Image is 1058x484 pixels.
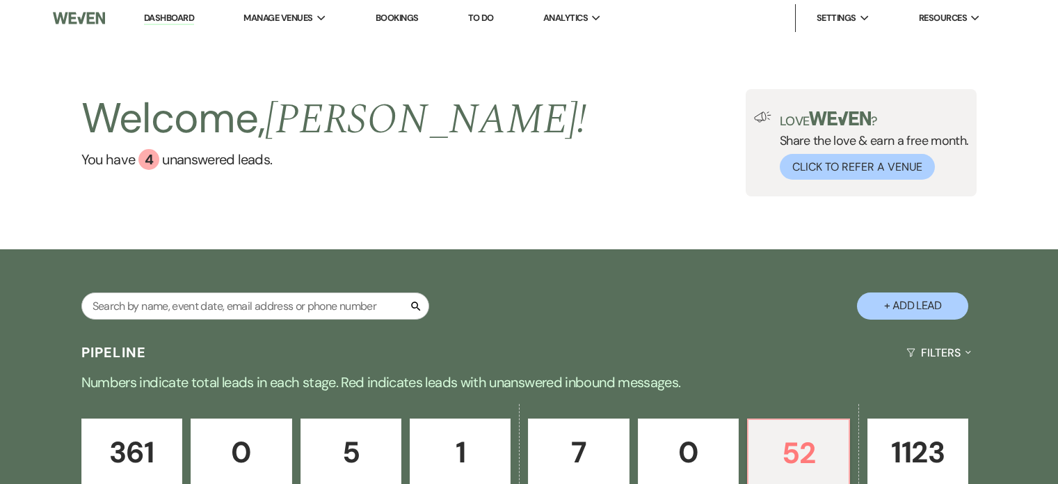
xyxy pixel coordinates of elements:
[468,12,494,24] a: To Do
[901,334,977,371] button: Filters
[543,11,588,25] span: Analytics
[53,3,105,33] img: Weven Logo
[81,89,587,149] h2: Welcome,
[919,11,967,25] span: Resources
[780,111,969,127] p: Love ?
[757,430,840,476] p: 52
[144,12,194,25] a: Dashboard
[817,11,856,25] span: Settings
[81,149,587,170] a: You have 4 unanswered leads.
[310,429,392,476] p: 5
[81,343,147,362] h3: Pipeline
[876,429,959,476] p: 1123
[81,292,429,320] input: Search by name, event date, email address or phone number
[419,429,502,476] p: 1
[754,111,771,123] img: loud-speaker-illustration.svg
[537,429,620,476] p: 7
[90,429,173,476] p: 361
[376,12,419,24] a: Bookings
[29,371,1030,393] p: Numbers indicate total leads in each stage. Red indicates leads with unanswered inbound messages.
[138,149,159,170] div: 4
[265,88,586,152] span: [PERSON_NAME] !
[780,154,935,180] button: Click to Refer a Venue
[243,11,312,25] span: Manage Venues
[809,111,871,125] img: weven-logo-green.svg
[200,429,282,476] p: 0
[647,429,730,476] p: 0
[771,111,969,180] div: Share the love & earn a free month.
[857,292,968,320] button: + Add Lead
